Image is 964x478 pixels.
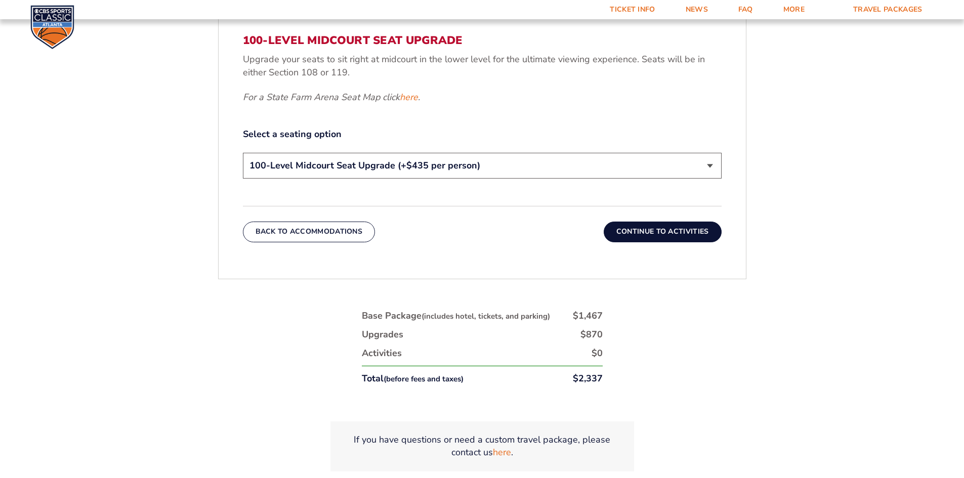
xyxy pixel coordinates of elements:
[362,310,550,322] div: Base Package
[362,347,402,360] div: Activities
[604,222,722,242] button: Continue To Activities
[243,91,420,103] em: For a State Farm Arena Seat Map click .
[243,222,375,242] button: Back To Accommodations
[384,374,464,384] small: (before fees and taxes)
[362,372,464,385] div: Total
[243,128,722,141] label: Select a seating option
[592,347,603,360] div: $0
[580,328,603,341] div: $870
[573,310,603,322] div: $1,467
[243,34,722,47] h3: 100-Level Midcourt Seat Upgrade
[243,53,722,78] p: Upgrade your seats to sit right at midcourt in the lower level for the ultimate viewing experienc...
[343,433,622,459] p: If you have questions or need a custom travel package, please contact us .
[422,311,550,321] small: (includes hotel, tickets, and parking)
[573,372,603,385] div: $2,337
[30,5,74,49] img: CBS Sports Classic
[493,446,511,459] a: here
[400,91,418,104] a: here
[362,328,403,341] div: Upgrades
